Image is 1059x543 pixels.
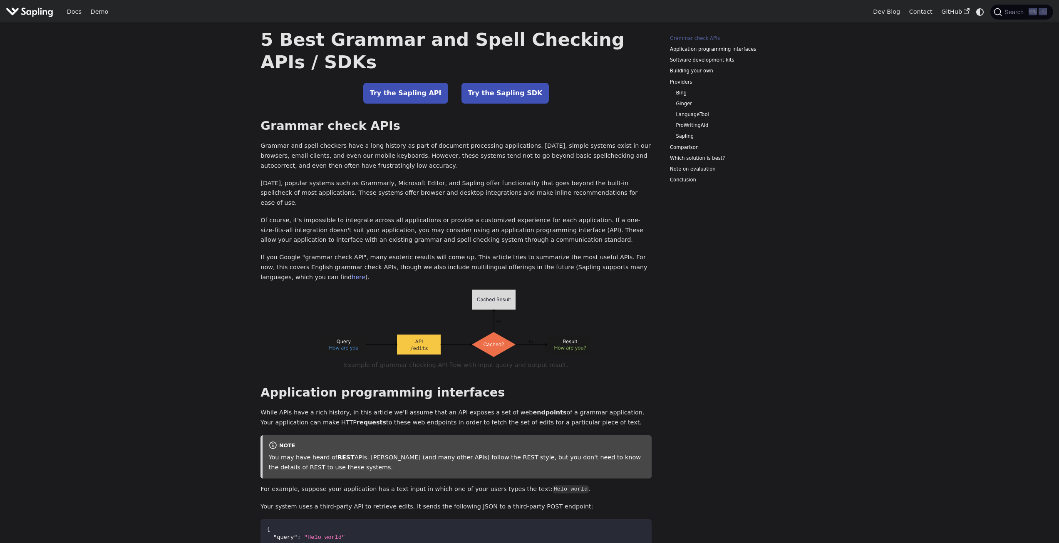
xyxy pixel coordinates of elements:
p: For example, suppose your application has a text input in which one of your users types the text: . [260,484,652,494]
span: : [297,534,300,541]
a: LanguageTool [676,111,780,119]
div: note [269,441,646,451]
a: Providers [670,78,783,86]
strong: endpoints [533,409,566,416]
p: Of course, it's impossible to integrate across all applications or provide a customized experienc... [260,216,652,245]
strong: REST [337,454,355,461]
h2: Application programming interfaces [260,385,652,400]
span: Search [1002,9,1029,15]
a: Comparison [670,144,783,151]
a: here [352,274,365,280]
figcaption: Example of grammar checking API flow with input query and output result. [277,360,635,370]
a: Contact [905,5,937,18]
a: Try the Sapling API [363,83,448,104]
button: Switch between dark and light mode (currently system mode) [974,6,986,18]
h1: 5 Best Grammar and Spell Checking APIs / SDKs [260,28,652,73]
p: Your system uses a third-party API to retrieve edits. It sends the following JSON to a third-part... [260,502,652,512]
p: If you Google "grammar check API", many esoteric results will come up. This article tries to summ... [260,253,652,282]
kbd: K [1039,8,1047,15]
a: Sapling.ai [6,6,56,18]
a: Grammar check APIs [670,35,783,42]
a: Application programming interfaces [670,45,783,53]
span: { [267,526,270,532]
a: Which solution is best? [670,154,783,162]
a: Bing [676,89,780,97]
a: GitHub [937,5,974,18]
a: Building your own [670,67,783,75]
img: Example API flow [322,290,590,357]
code: Helo world [553,485,589,493]
a: Software development kits [670,56,783,64]
button: Search (Ctrl+K) [990,5,1053,20]
a: Conclusion [670,176,783,184]
a: Docs [62,5,86,18]
strong: requests [357,419,386,426]
h2: Grammar check APIs [260,119,652,134]
a: Dev Blog [868,5,904,18]
a: ProWritingAid [676,121,780,129]
span: "Helo world" [304,534,345,541]
p: [DATE], popular systems such as Grammarly, Microsoft Editor, and Sapling offer functionality that... [260,179,652,208]
span: "query" [273,534,297,541]
a: Demo [86,5,113,18]
p: While APIs have a rich history, in this article we'll assume that an API exposes a set of web of ... [260,408,652,428]
a: Note on evaluation [670,165,783,173]
p: You may have heard of APIs. [PERSON_NAME] (and many other APIs) follow the REST style, but you do... [269,453,646,473]
p: Grammar and spell checkers have a long history as part of document processing applications. [DATE... [260,141,652,171]
img: Sapling.ai [6,6,53,18]
a: Sapling [676,132,780,140]
a: Try the Sapling SDK [461,83,549,104]
a: Ginger [676,100,780,108]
